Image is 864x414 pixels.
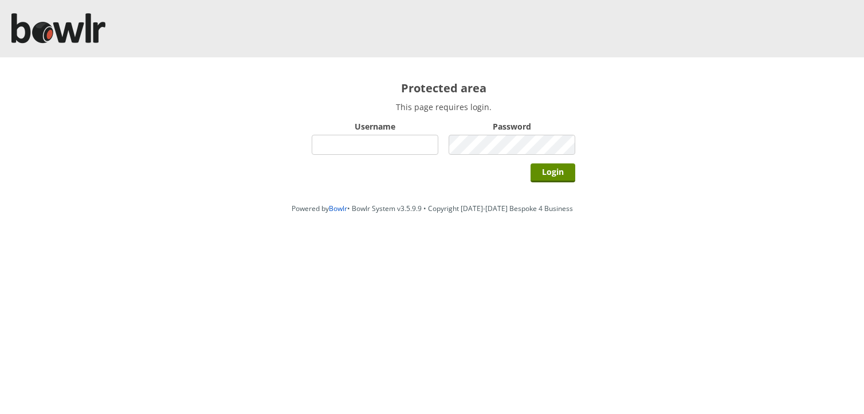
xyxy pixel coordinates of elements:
[531,163,575,182] input: Login
[312,80,575,96] h2: Protected area
[449,121,575,132] label: Password
[292,204,573,213] span: Powered by • Bowlr System v3.5.9.9 • Copyright [DATE]-[DATE] Bespoke 4 Business
[312,101,575,112] p: This page requires login.
[329,204,347,213] a: Bowlr
[312,121,438,132] label: Username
